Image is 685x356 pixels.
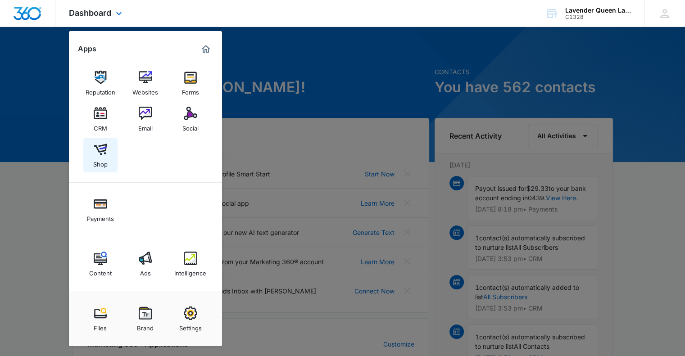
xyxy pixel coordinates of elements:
[83,302,118,336] a: Files
[137,320,154,332] div: Brand
[174,265,206,277] div: Intelligence
[83,102,118,136] a: CRM
[182,120,199,132] div: Social
[179,320,202,332] div: Settings
[132,84,158,96] div: Websites
[565,7,631,14] div: account name
[128,247,163,281] a: Ads
[89,265,112,277] div: Content
[69,8,111,18] span: Dashboard
[128,66,163,100] a: Websites
[182,84,199,96] div: Forms
[93,156,108,168] div: Shop
[173,102,208,136] a: Social
[140,265,151,277] div: Ads
[565,14,631,20] div: account id
[94,120,107,132] div: CRM
[83,247,118,281] a: Content
[173,66,208,100] a: Forms
[138,120,153,132] div: Email
[173,247,208,281] a: Intelligence
[83,66,118,100] a: Reputation
[199,42,213,56] a: Marketing 360® Dashboard
[83,193,118,227] a: Payments
[86,84,115,96] div: Reputation
[87,211,114,222] div: Payments
[128,102,163,136] a: Email
[128,302,163,336] a: Brand
[78,45,96,53] h2: Apps
[94,320,107,332] div: Files
[83,138,118,172] a: Shop
[173,302,208,336] a: Settings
